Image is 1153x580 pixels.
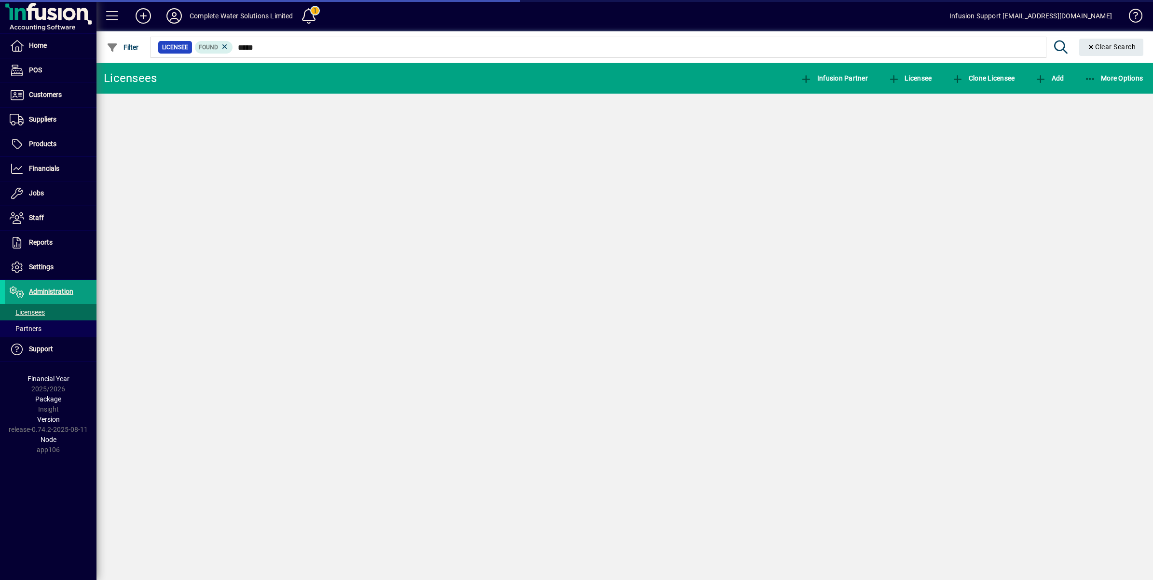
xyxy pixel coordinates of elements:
[27,375,69,383] span: Financial Year
[190,8,293,24] div: Complete Water Solutions Limited
[798,69,870,87] button: Infusion Partner
[886,69,934,87] button: Licensee
[5,132,96,156] a: Products
[1084,74,1143,82] span: More Options
[10,325,41,332] span: Partners
[949,69,1017,87] button: Clone Licensee
[5,83,96,107] a: Customers
[29,41,47,49] span: Home
[5,108,96,132] a: Suppliers
[29,189,44,197] span: Jobs
[1032,69,1066,87] button: Add
[29,66,42,74] span: POS
[29,288,73,295] span: Administration
[5,206,96,230] a: Staff
[5,58,96,83] a: POS
[5,34,96,58] a: Home
[29,345,53,353] span: Support
[162,42,188,52] span: Licensee
[29,238,53,246] span: Reports
[1079,39,1144,56] button: Clear
[159,7,190,25] button: Profile
[29,263,54,271] span: Settings
[5,231,96,255] a: Reports
[37,415,60,423] span: Version
[107,43,139,51] span: Filter
[800,74,868,82] span: Infusion Partner
[195,41,233,54] mat-chip: Found Status: Found
[35,395,61,403] span: Package
[5,304,96,320] a: Licensees
[128,7,159,25] button: Add
[5,157,96,181] a: Financials
[29,91,62,98] span: Customers
[952,74,1015,82] span: Clone Licensee
[29,115,56,123] span: Suppliers
[29,165,59,172] span: Financials
[5,337,96,361] a: Support
[104,39,141,56] button: Filter
[104,70,157,86] div: Licensees
[5,320,96,337] a: Partners
[888,74,932,82] span: Licensee
[949,8,1112,24] div: Infusion Support [EMAIL_ADDRESS][DOMAIN_NAME]
[29,140,56,148] span: Products
[10,308,45,316] span: Licensees
[5,255,96,279] a: Settings
[5,181,96,206] a: Jobs
[41,436,56,443] span: Node
[1082,69,1146,87] button: More Options
[29,214,44,221] span: Staff
[1087,43,1136,51] span: Clear Search
[1122,2,1141,33] a: Knowledge Base
[199,44,218,51] span: Found
[1035,74,1064,82] span: Add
